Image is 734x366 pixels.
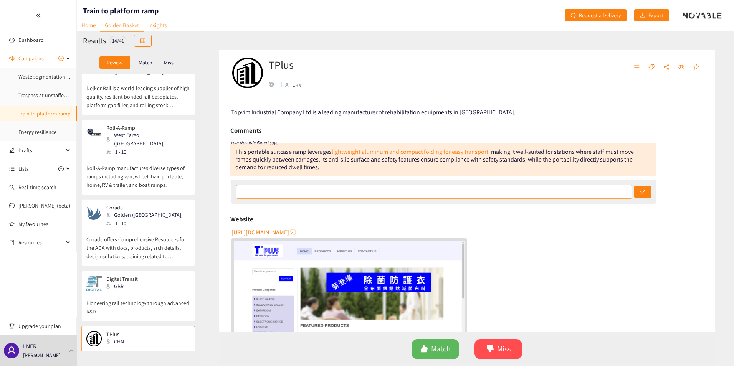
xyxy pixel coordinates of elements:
span: Miss [497,343,511,355]
a: website [269,82,278,87]
button: redoRequest a Delivery [565,9,627,21]
span: double-left [36,13,41,18]
span: table [140,38,145,44]
button: downloadExport [634,9,669,21]
span: Campaigns [18,51,44,66]
span: trophy [9,323,15,329]
a: My favourites [18,216,71,232]
button: check [634,186,651,198]
a: Insights [144,19,172,31]
button: share-alt [660,61,673,74]
p: Roll-A-Ramp [106,125,185,131]
p: Miss [164,59,174,66]
span: Topvim Industrial Company Ltd is a leading manufacturer of rehabilitation equipments in [GEOGRAPH... [231,108,516,116]
span: share-alt [663,64,670,71]
div: West Fargo ([GEOGRAPHIC_DATA]) [106,131,189,148]
span: user [7,346,16,355]
a: Home [77,19,100,31]
div: CHN [285,82,316,89]
p: TPlus [106,331,137,337]
span: Resources [18,235,64,250]
span: plus-circle [58,56,64,61]
p: Corada offers Comprehensive Resources for the ADA with docs, products, arch details, design solut... [86,228,190,260]
button: eye [674,61,688,74]
div: 1 - 10 [106,219,187,228]
div: 1 - 10 [106,148,189,156]
span: Request a Delivery [579,11,621,20]
span: download [640,13,645,19]
img: Snapshot of the company's website [86,331,102,346]
span: book [9,240,15,245]
span: tag [648,64,655,71]
h2: Results [83,35,106,46]
a: lightweight aluminum and compact folding for easy transport [332,148,488,156]
span: Export [648,11,663,20]
span: Lists [18,161,29,176]
button: star [689,61,703,74]
a: Dashboard [18,36,44,43]
p: Delkor Rail is a world-leading supplier of high quality, resilient bonded rail baseplates, platfo... [86,76,190,109]
div: 14 / 41 [110,36,126,45]
button: unordered-list [630,61,643,74]
p: [PERSON_NAME] [23,351,60,359]
div: Golden ([GEOGRAPHIC_DATA]) [106,211,187,219]
a: Train to platform ramp [18,110,71,117]
a: Real-time search [18,184,56,191]
span: redo [570,13,576,19]
span: like [420,345,428,354]
p: LNER [23,341,36,351]
button: likeMatch [412,339,459,359]
a: Trespass at unstaffed stations [18,92,86,99]
span: check [640,189,645,195]
button: table [134,35,152,47]
span: [URL][DOMAIN_NAME] [231,228,289,237]
span: dislike [486,345,494,354]
span: Drafts [18,143,64,158]
h1: Train to platform ramp [83,5,159,16]
div: CHN [106,337,142,346]
i: Your Novable Expert says [230,140,278,145]
p: Digital Transit [106,276,138,282]
a: Waste segmentation and sorting [18,73,93,80]
span: plus-circle [58,166,64,171]
img: Snapshot of the company's website [86,125,102,140]
span: edit [9,148,15,153]
span: unordered-list [633,64,640,71]
a: Energy resilience [18,129,56,135]
div: This portable suitcase ramp leverages , making it well-suited for stations where staff must move ... [230,143,656,176]
span: Upgrade your plan [18,318,71,334]
button: dislikeMiss [474,339,522,359]
span: Match [431,343,451,355]
p: Review [107,59,122,66]
iframe: Chat Widget [696,329,734,366]
h2: TPlus [269,57,316,73]
span: eye [678,64,684,71]
div: GBR [106,282,142,290]
button: [URL][DOMAIN_NAME] [231,226,297,238]
button: tag [645,61,658,74]
h6: Website [230,213,253,225]
span: star [693,64,699,71]
p: Pioneering rail technology through advanced R&D [86,291,190,316]
img: Snapshot of the company's website [86,204,102,220]
span: unordered-list [9,166,15,171]
p: Match [139,59,152,66]
a: [PERSON_NAME] (beta) [18,202,70,209]
p: Roll-A-Ramp manufactures diverse types of ramps including van, wheelchair, portable, home, RV & t... [86,156,190,189]
img: Snapshot of the company's website [86,276,102,291]
p: Corada [106,204,183,211]
h6: Comments [230,125,261,136]
a: Golden Basket [100,19,144,32]
img: Company Logo [232,58,263,88]
span: sound [9,56,15,61]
